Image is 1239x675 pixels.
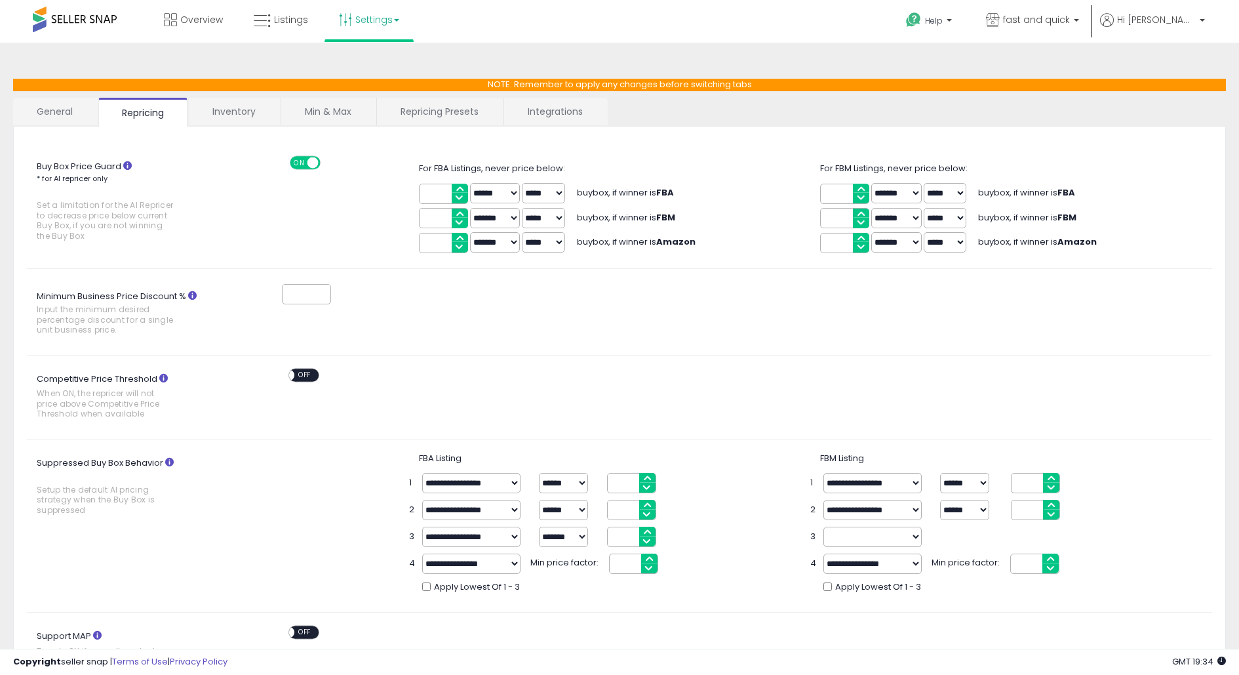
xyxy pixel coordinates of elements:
a: Integrations [504,98,606,125]
span: 1 [409,477,416,489]
span: fast and quick [1003,13,1070,26]
span: Set a limitation for the AI Repricer to decrease price below current Buy Box, if you are not winn... [37,200,174,241]
span: 2 [810,504,817,516]
b: FBA [1057,186,1075,199]
span: For FBM Listings, never price below: [820,162,968,174]
p: NOTE: Remember to apply any changes before switching tabs [13,79,1226,91]
span: OFF [319,157,340,168]
span: Min price factor: [530,554,602,569]
span: buybox, if winner is [978,235,1097,248]
span: buybox, if winner is [978,211,1076,224]
a: Min & Max [281,98,375,125]
span: Help [925,15,943,26]
span: Toggle ON if you sell products restricted by MAP [37,646,174,666]
span: OFF [294,369,315,380]
i: Get Help [905,12,922,28]
span: Min price factor: [932,554,1004,569]
span: 2 [409,504,416,516]
b: FBM [656,211,675,224]
span: 3 [810,531,817,543]
span: Input the minimum desired percentage discount for a single unit business price. [37,304,174,335]
span: buybox, if winner is [577,235,696,248]
label: Suppressed Buy Box Behavior [27,453,208,522]
b: Amazon [1057,235,1097,248]
span: Apply Lowest Of 1 - 3 [434,581,520,594]
span: 4 [810,558,817,570]
span: Listings [274,13,308,26]
label: Buy Box Price Guard [27,156,208,248]
span: buybox, if winner is [978,186,1075,199]
span: When ON, the repricer will not price above Competitive Price Threshold when available [37,388,174,419]
a: Privacy Policy [170,655,227,668]
a: Repricing [98,98,187,127]
label: Support MAP [27,626,208,673]
a: Repricing Presets [377,98,502,125]
span: OFF [294,627,315,638]
a: Help [895,2,965,43]
span: buybox, if winner is [577,211,675,224]
span: 3 [409,531,416,543]
span: Overview [180,13,223,26]
label: Competitive Price Threshold [27,369,208,426]
span: buybox, if winner is [577,186,674,199]
a: Hi [PERSON_NAME] [1100,13,1205,43]
label: Minimum Business Price Discount % [27,287,208,342]
b: FBA [656,186,674,199]
span: Apply Lowest Of 1 - 3 [835,581,921,594]
a: General [13,98,97,125]
a: Terms of Use [112,655,168,668]
small: * for AI repricer only [37,173,108,184]
span: For FBA Listings, never price below: [419,162,565,174]
strong: Copyright [13,655,61,668]
span: 1 [810,477,817,489]
span: 2025-08-10 19:34 GMT [1172,655,1226,668]
div: seller snap | | [13,656,227,668]
span: 4 [409,558,416,570]
span: Setup the default AI pricing strategy when the Buy Box is suppressed [37,485,174,515]
span: FBA Listing [419,452,462,464]
span: ON [292,157,308,168]
b: Amazon [656,235,696,248]
span: FBM Listing [820,452,864,464]
a: Inventory [189,98,279,125]
span: Hi [PERSON_NAME] [1117,13,1196,26]
b: FBM [1057,211,1076,224]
